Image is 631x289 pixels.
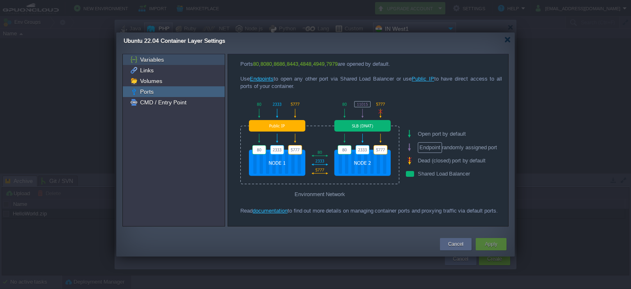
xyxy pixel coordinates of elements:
[250,76,274,82] a: Endpoints
[485,240,497,248] button: Apply
[300,61,311,67] span: 4848
[313,61,325,67] span: 4949
[138,56,165,63] a: Variables
[138,77,164,85] a: Volumes
[240,187,399,201] div: Environment Network
[405,167,514,180] div: Shared Load Balancer
[448,240,463,248] button: Cancel
[138,88,155,95] a: Ports
[405,141,514,154] div: randomly assigned port
[260,61,272,67] span: 8080
[240,207,502,215] div: Read to find out more details on managing container ports and proxying traffic via default ports.
[405,154,514,167] div: Dead (closed) port by default
[418,142,442,153] span: Endpoint
[274,61,285,67] span: 8686
[138,67,155,74] a: Links
[412,76,434,82] a: Public IP
[253,61,259,67] span: 80
[240,60,502,90] div: Ports , , , , , , are opened by default. Use to open any other port via Shared Load Balancer or u...
[253,208,288,214] a: documentation
[326,61,338,67] span: 7979
[287,61,298,67] span: 8443
[138,99,188,106] a: CMD / Entry Point
[124,37,225,44] span: Ubuntu 22.04 Container Layer Settings
[405,127,514,141] div: Open port by default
